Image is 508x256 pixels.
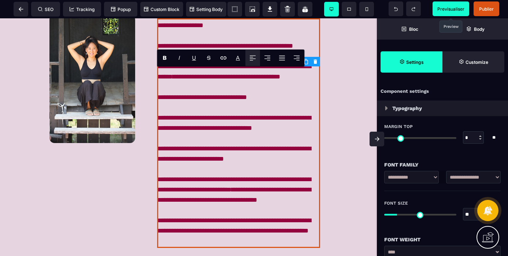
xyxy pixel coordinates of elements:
p: Typography [392,104,422,113]
strong: Customize [466,59,488,65]
span: Strike-through [201,50,216,66]
span: Link [216,50,231,66]
p: A [236,54,240,61]
span: SEO [38,7,53,12]
strong: Bloc [409,26,418,32]
span: Previsualiser [437,6,464,12]
img: loading [385,106,388,110]
u: U [192,54,196,61]
span: Custom Block [144,7,179,12]
span: Tracking [70,7,94,12]
div: Font Weight [384,235,501,244]
strong: Body [474,26,485,32]
i: I [178,54,180,61]
span: Open Blocks [377,18,442,40]
span: Popup [111,7,131,12]
span: Publier [479,6,494,12]
span: Italic [172,50,187,66]
strong: Settings [406,59,424,65]
span: Bold [157,50,172,66]
span: Align Left [245,50,260,66]
div: Component settings [377,84,508,99]
div: Font Family [384,160,501,169]
span: Margin Top [384,124,413,129]
span: Setting Body [190,7,223,12]
span: Underline [187,50,201,66]
span: Settings [381,51,442,73]
span: Align Justify [275,50,289,66]
span: View components [227,2,242,17]
span: Open Layer Manager [442,18,508,40]
b: B [163,54,167,61]
span: Align Right [289,50,304,66]
span: Screenshot [245,2,260,17]
span: Open Style Manager [442,51,504,73]
s: S [207,54,211,61]
span: Preview [433,1,469,16]
label: Font color [236,54,240,61]
span: Align Center [260,50,275,66]
span: Font Size [384,200,408,206]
